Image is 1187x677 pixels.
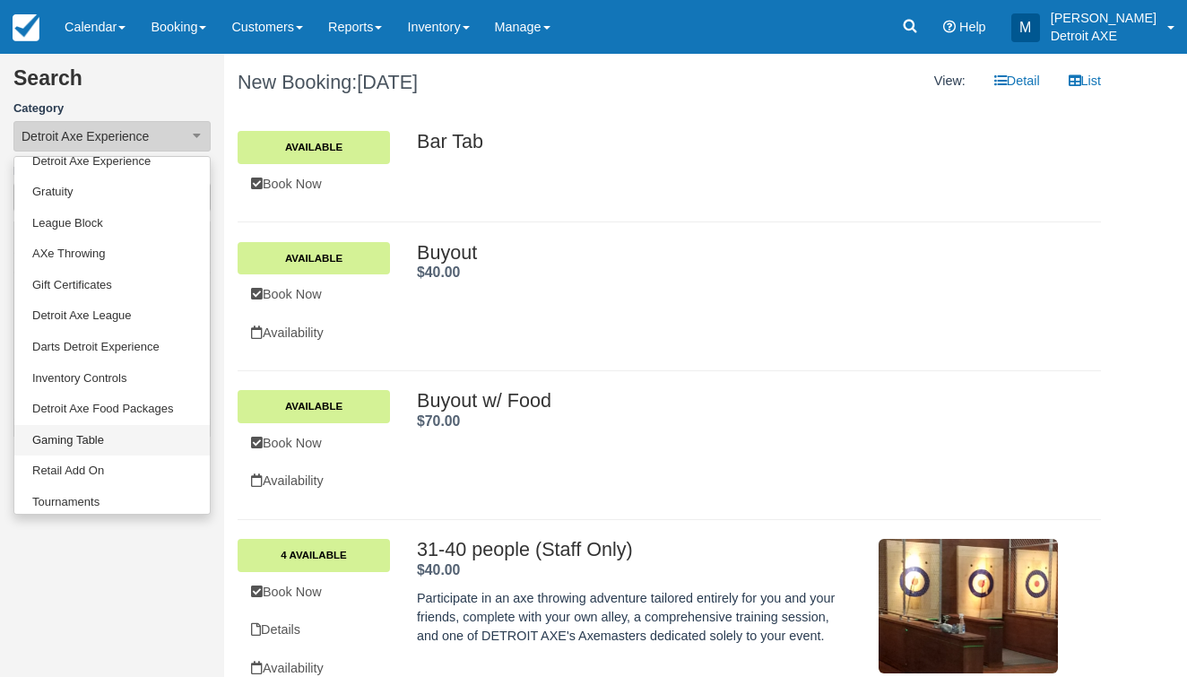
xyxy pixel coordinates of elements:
strong: Price: $40 [417,265,460,280]
a: League Block [14,208,210,239]
p: [PERSON_NAME] [1051,9,1157,27]
li: View: [921,63,979,100]
a: Detroit Axe Experience [14,146,210,178]
h2: 31-40 people (Staff Only) [417,539,845,560]
a: Darts Detroit Experience [14,332,210,363]
span: $40.00 [417,265,460,280]
a: AXe Throwing [14,239,210,270]
h2: Buyout [417,242,1058,264]
span: Help [959,20,986,34]
a: Availability [238,463,390,499]
p: Detroit AXE [1051,27,1157,45]
h2: Bar Tab [417,131,1058,152]
a: Availability [238,315,390,352]
a: List [1055,63,1114,100]
a: Gratuity [14,177,210,208]
a: Book Now [238,425,390,462]
i: Help [943,21,956,33]
span: Detroit Axe Experience [22,127,149,145]
a: Available [238,390,390,422]
a: Tournaments [14,487,210,518]
button: Detroit Axe Experience [13,121,211,152]
a: 4 Available [238,539,390,571]
a: Detail [981,63,1053,100]
a: Gaming Table [14,425,210,456]
h1: New Booking: [238,72,656,93]
span: $40.00 [417,562,460,577]
strong: Price: $70 [417,413,460,429]
label: Category [13,100,211,117]
a: Detroit Axe Food Packages [14,394,210,425]
a: Book Now [238,166,390,203]
a: Book Now [238,276,390,313]
a: Book Now [238,574,390,611]
a: Inventory Controls [14,363,210,395]
img: checkfront-main-nav-mini-logo.png [13,14,39,41]
h2: Search [13,67,211,100]
p: Participate in an axe throwing adventure tailored entirely for you and your friends, complete wit... [417,589,845,645]
a: Available [238,131,390,163]
div: M [1011,13,1040,42]
strong: Price: $40 [417,562,460,577]
h2: Buyout w/ Food [417,390,1058,412]
a: Details [238,612,390,648]
a: Retail Add On [14,456,210,487]
a: Gift Certificates [14,270,210,301]
span: [DATE] [357,71,418,93]
img: M5-2 [879,539,1058,673]
span: $70.00 [417,413,460,429]
a: Available [238,242,390,274]
a: Detroit Axe League [14,300,210,332]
